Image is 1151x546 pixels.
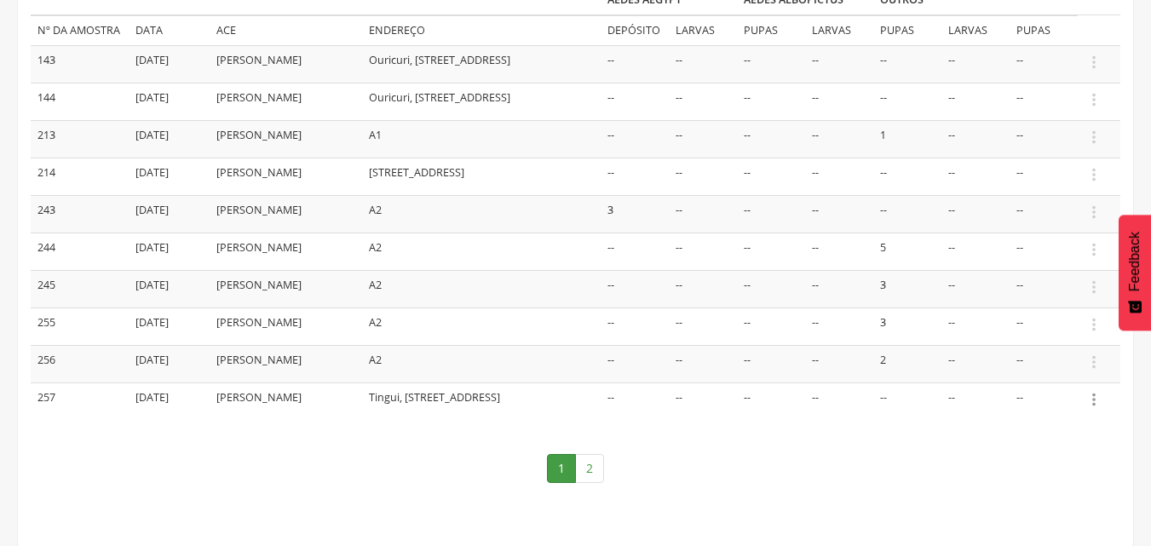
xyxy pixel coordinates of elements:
[737,158,805,195] td: --
[737,45,805,83] td: --
[1085,315,1103,334] i: 
[1010,233,1078,270] td: --
[362,195,601,233] td: A2
[805,195,873,233] td: --
[941,307,1010,345] td: --
[1085,128,1103,147] i: 
[31,195,129,233] td: 243
[601,195,669,233] td: 3
[601,120,669,158] td: --
[737,382,805,419] td: --
[1010,307,1078,345] td: --
[805,307,873,345] td: --
[1010,45,1078,83] td: --
[941,382,1010,419] td: --
[601,382,669,419] td: --
[1085,390,1103,409] i: 
[129,233,210,270] td: [DATE]
[31,83,129,120] td: 144
[31,382,129,419] td: 257
[601,270,669,307] td: --
[129,15,210,45] td: Data
[1085,240,1103,259] i: 
[669,83,737,120] td: --
[1085,53,1103,72] i: 
[601,233,669,270] td: --
[873,270,941,307] td: 3
[210,158,362,195] td: [PERSON_NAME]
[1010,120,1078,158] td: --
[129,158,210,195] td: [DATE]
[941,270,1010,307] td: --
[941,15,1010,45] td: Larvas
[941,345,1010,382] td: --
[873,195,941,233] td: --
[669,233,737,270] td: --
[737,120,805,158] td: --
[941,120,1010,158] td: --
[1010,15,1078,45] td: Pupas
[873,15,941,45] td: Pupas
[737,270,805,307] td: --
[873,158,941,195] td: --
[31,158,129,195] td: 214
[1010,270,1078,307] td: --
[362,307,601,345] td: A2
[669,15,737,45] td: Larvas
[362,233,601,270] td: A2
[210,45,362,83] td: [PERSON_NAME]
[669,45,737,83] td: --
[669,158,737,195] td: --
[1085,165,1103,184] i: 
[1119,215,1151,330] button: Feedback - Mostrar pesquisa
[601,45,669,83] td: --
[873,307,941,345] td: 3
[210,345,362,382] td: [PERSON_NAME]
[31,307,129,345] td: 255
[737,83,805,120] td: --
[873,382,941,419] td: --
[210,195,362,233] td: [PERSON_NAME]
[805,382,873,419] td: --
[805,83,873,120] td: --
[873,233,941,270] td: 5
[941,45,1010,83] td: --
[129,307,210,345] td: [DATE]
[362,15,601,45] td: Endereço
[1127,232,1142,291] span: Feedback
[737,345,805,382] td: --
[362,382,601,419] td: Tingui, [STREET_ADDRESS]
[737,195,805,233] td: --
[941,195,1010,233] td: --
[601,83,669,120] td: --
[362,270,601,307] td: A2
[1085,90,1103,109] i: 
[805,45,873,83] td: --
[362,120,601,158] td: A1
[129,83,210,120] td: [DATE]
[129,345,210,382] td: [DATE]
[737,307,805,345] td: --
[1010,195,1078,233] td: --
[210,307,362,345] td: [PERSON_NAME]
[210,15,362,45] td: ACE
[805,233,873,270] td: --
[601,158,669,195] td: --
[1010,83,1078,120] td: --
[31,270,129,307] td: 245
[601,15,669,45] td: Depósito
[941,233,1010,270] td: --
[129,120,210,158] td: [DATE]
[805,270,873,307] td: --
[873,120,941,158] td: 1
[1085,353,1103,371] i: 
[669,195,737,233] td: --
[1010,345,1078,382] td: --
[737,15,805,45] td: Pupas
[1085,203,1103,221] i: 
[210,233,362,270] td: [PERSON_NAME]
[941,158,1010,195] td: --
[669,382,737,419] td: --
[129,195,210,233] td: [DATE]
[1085,278,1103,296] i: 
